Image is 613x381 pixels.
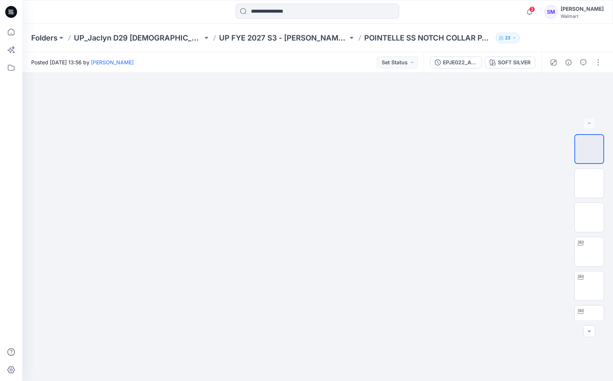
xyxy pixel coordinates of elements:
a: [PERSON_NAME] [91,59,134,65]
span: Posted [DATE] 13:56 by [31,58,134,66]
p: 23 [505,34,511,42]
button: Details [563,56,574,68]
button: 23 [496,33,520,43]
div: [PERSON_NAME] [561,4,604,13]
div: EPJE022_ADM_POINTELLE SS NOTCH COLLAR PJ SET [443,58,477,67]
button: EPJE022_ADM_POINTELLE SS NOTCH COLLAR PJ SET [430,56,482,68]
div: Walmart [561,13,604,19]
div: SM [544,5,558,19]
button: SOFT SILVER [485,56,535,68]
p: POINTELLE SS NOTCH COLLAR PJ SET [364,33,493,43]
div: SOFT SILVER [498,58,531,67]
a: Folders [31,33,58,43]
span: 3 [529,6,535,12]
a: UP FYE 2027 S3 - [PERSON_NAME] D29 [DEMOGRAPHIC_DATA] Sleepwear [219,33,348,43]
a: UP_Jaclyn D29 [DEMOGRAPHIC_DATA] Sleep [74,33,203,43]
